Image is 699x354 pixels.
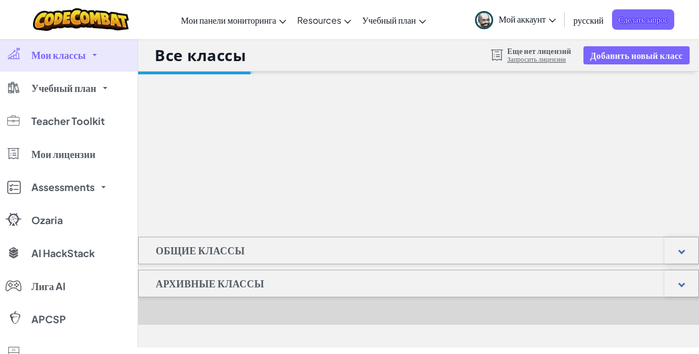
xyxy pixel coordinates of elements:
h1: Общие классы [139,237,262,264]
span: Мои классы [31,50,86,60]
a: Мои панели мониторинга [176,5,292,35]
img: avatar [475,11,493,29]
h1: Все классы [155,45,247,66]
span: Мой аккаунт [499,13,556,25]
a: русский [568,5,609,35]
span: Учебный план [31,83,96,93]
a: Resources [292,5,357,35]
span: Мои панели мониторинга [181,14,276,26]
span: Лига AI [31,281,65,291]
button: Добавить новый класс [583,46,689,64]
span: Мои лицензии [31,149,95,159]
span: Учебный план [362,14,416,26]
h1: Архивные классы [139,270,281,297]
span: Resources [297,14,341,26]
span: Ozaria [31,215,63,225]
span: Teacher Toolkit [31,116,105,126]
img: CodeCombat logo [33,8,129,31]
span: Assessments [31,182,95,192]
a: Учебный план [357,5,432,35]
a: Мой аккаунт [469,2,561,37]
span: русский [574,14,604,26]
a: Запросить лицензии [507,55,571,64]
a: Сделать запрос [612,9,675,30]
span: AI HackStack [31,248,95,258]
span: Еще нет лицензий [507,46,571,55]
